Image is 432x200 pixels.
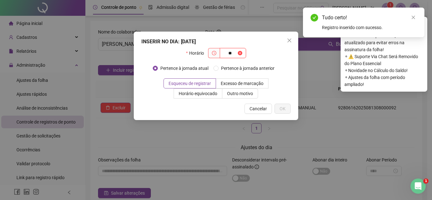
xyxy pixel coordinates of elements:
span: ⚬ Mantenha o aplicativo QRPoint atualizado para evitar erros na assinatura da folha! [344,32,423,53]
span: Esqueceu de registrar [169,81,211,86]
span: ⚬ ⚠️ Suporte Via Chat Será Removido do Plano Essencial [344,53,423,67]
span: close [411,15,416,20]
div: Registro inserido com sucesso. [322,24,417,31]
div: INSERIR NO DIA : [DATE] [141,38,291,45]
button: OK [275,104,291,114]
a: Close [410,14,417,21]
span: ⚬ Novidade no Cálculo do Saldo! [344,67,423,74]
button: Cancelar [244,104,272,114]
span: Horário equivocado [179,91,217,96]
button: Close [284,35,294,45]
span: Pertence à jornada anterior [219,65,277,72]
span: ⚬ Ajustes da folha com período ampliado! [344,74,423,88]
span: clock-circle [212,51,216,55]
span: 1 [423,179,429,184]
label: Horário [186,48,208,58]
span: Pertence à jornada atual [158,65,211,72]
span: Cancelar [250,105,267,112]
span: Excesso de marcação [221,81,263,86]
div: Tudo certo! [322,14,417,21]
span: close [287,38,292,43]
iframe: Intercom live chat [410,179,426,194]
span: Outro motivo [227,91,253,96]
span: check-circle [311,14,318,21]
